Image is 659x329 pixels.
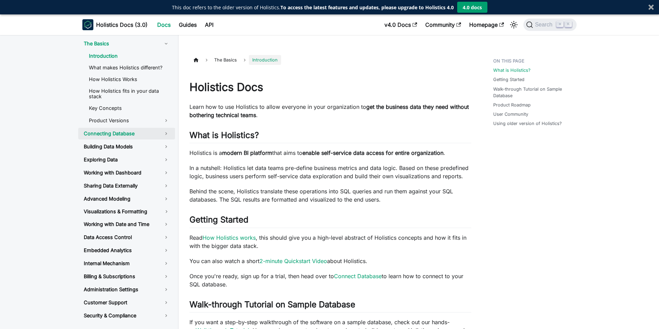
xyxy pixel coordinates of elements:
a: Visualizations & Formatting [78,206,158,217]
a: Walk-through Tutorial on Sample Database [493,86,575,99]
a: Connecting Database [78,128,175,139]
a: How Holistics fits in your data stack [83,86,175,102]
button: Search [523,19,577,31]
kbd: ⌘ [556,21,563,27]
a: Key Concepts [83,103,175,113]
a: Embedded Analytics [78,245,175,256]
a: Administration Settings [78,284,175,295]
h2: What is Holistics? [189,130,471,143]
kbd: K [565,21,572,27]
a: Introduction [83,51,175,61]
a: Customer Support [78,297,175,308]
b: Holistics Docs (3.0) [96,21,148,29]
nav: Breadcrumbs [189,55,471,65]
a: API [201,19,218,30]
a: Security & Compliance [78,310,175,321]
strong: modern BI platform [222,149,272,156]
a: Billing & Subscriptions [78,271,175,282]
p: Behind the scene, Holistics translate these operations into SQL queries and run them against your... [189,187,471,204]
a: Guides [175,19,201,30]
div: This doc refers to the older version of Holistics.To access the latest features and updates, plea... [172,4,454,11]
p: Read , this should give you a high-level abstract of Holistics concepts and how it fits in with t... [189,234,471,250]
a: User Community [493,111,528,117]
a: Working with Dashboard [78,167,175,179]
button: Switch between dark and light mode (currently light mode) [508,19,519,30]
a: What is Holistics? [493,67,531,73]
a: Exploring Data [78,154,175,166]
p: This doc refers to the older version of Holistics. [172,4,454,11]
span: The Basics [211,55,240,65]
p: Learn how to use Holistics to allow everyone in your organization to . [189,103,471,119]
span: Search [533,22,557,28]
a: Advanced Modeling [78,193,175,205]
p: In a nutshell: Holistics let data teams pre-define business metrics and data logic. Based on thes... [189,164,471,180]
a: Building Data Models [78,141,175,152]
a: Homepage [465,19,508,30]
a: Community [421,19,465,30]
a: What makes Holistics different? [83,63,175,73]
img: Holistics [82,19,93,30]
a: 2-minute Quickstart Video [259,258,327,264]
strong: To access the latest features and updates, please upgrade to Holistics 4.0 [280,4,454,11]
a: Home page [189,55,203,65]
a: Docs [153,19,175,30]
p: You can also watch a short about Holistics. [189,257,471,265]
a: How Holistics Works [83,74,175,84]
p: Once you're ready, sign up for a trial, then head over to to learn how to connect to your SQL dat... [189,272,471,288]
p: Holistics is a that aims to . [189,149,471,157]
a: Product Roadmap [493,102,531,108]
a: v4.0 Docs [380,19,421,30]
a: How Holistics works [203,234,256,241]
button: 4.0 docs [457,2,487,13]
a: The Basics [78,38,175,49]
a: Data Access Control [78,231,175,243]
a: Using older version of Holistics? [493,120,562,127]
a: Working with Date and Time [78,218,175,230]
a: Product Versions [83,115,175,126]
a: Connect Database [334,273,382,280]
a: HolisticsHolistics Docs (3.0) [82,19,148,30]
a: Sharing Data Externally [78,180,175,192]
button: Toggle the collapsible sidebar category 'Visualizations & Formatting' [158,206,175,217]
h2: Getting Started [189,215,471,228]
a: Internal Mechanism [78,258,175,269]
a: Getting Started [493,76,524,83]
h1: Holistics Docs [189,80,471,94]
strong: enable self-service data access for entire organization [302,149,443,156]
span: Introduction [249,55,281,65]
h2: Walk-through Tutorial on Sample Database [189,299,471,313]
